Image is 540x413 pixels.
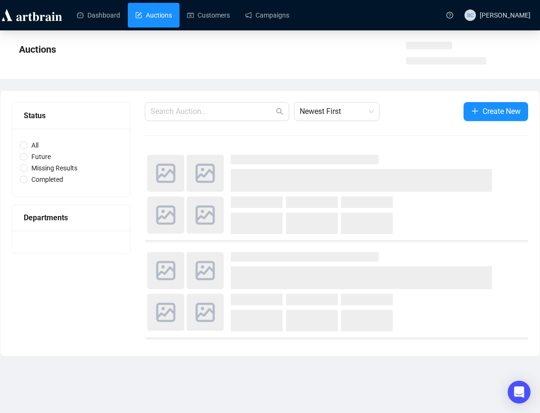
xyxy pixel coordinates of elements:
img: photo.svg [187,294,224,331]
div: Open Intercom Messenger [508,381,531,404]
span: plus [471,107,479,115]
a: Customers [187,3,230,28]
span: Missing Results [28,163,81,173]
img: photo.svg [187,197,224,234]
div: Departments [24,212,119,224]
img: photo.svg [187,155,224,192]
span: question-circle [446,12,453,19]
span: Future [28,151,55,162]
span: Create New [483,105,521,117]
a: Dashboard [77,3,120,28]
button: Create New [464,102,528,121]
span: Completed [28,174,67,185]
img: photo.svg [147,155,184,192]
img: photo.svg [147,252,184,289]
span: Auctions [19,44,56,55]
img: photo.svg [147,294,184,331]
img: photo.svg [147,197,184,234]
span: SC [467,10,474,19]
input: Search Auction... [151,106,274,117]
div: Status [24,110,119,122]
span: search [276,108,284,115]
span: Newest First [300,103,374,121]
span: [PERSON_NAME] [480,11,531,19]
a: Auctions [135,3,172,28]
a: Campaigns [245,3,289,28]
img: photo.svg [187,252,224,289]
span: All [28,140,42,150]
